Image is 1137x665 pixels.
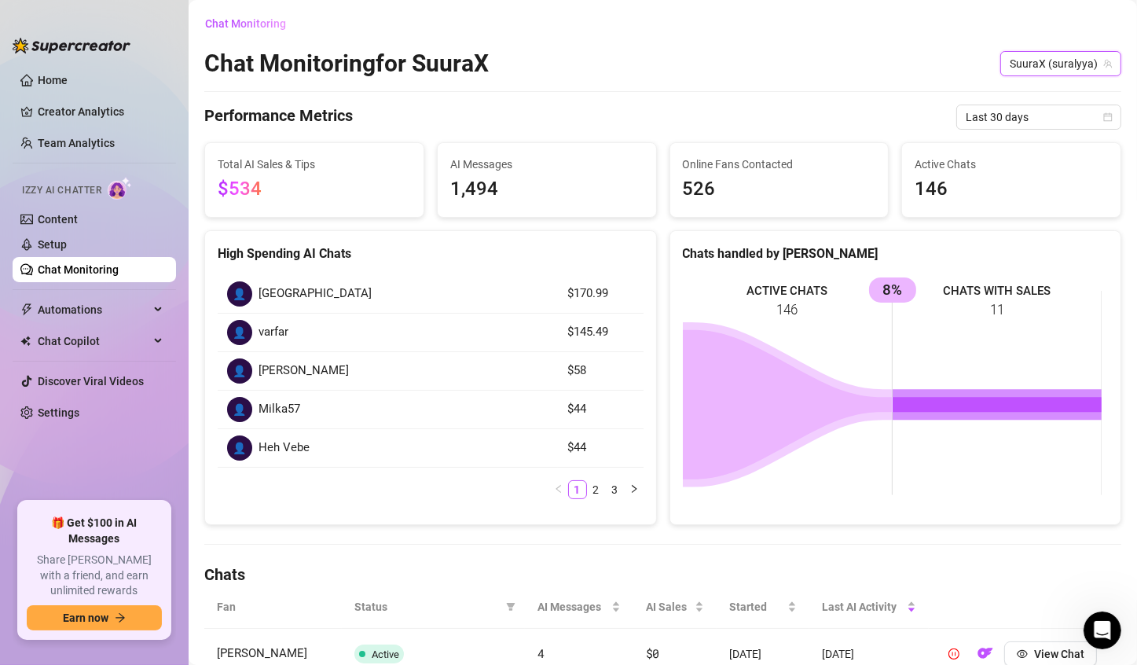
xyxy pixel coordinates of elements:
[218,244,644,263] div: High Spending AI Chats
[569,481,586,498] a: 1
[227,435,252,461] div: 👤
[1017,648,1028,659] span: eye
[13,293,302,355] div: Rouki says…
[217,646,307,660] span: [PERSON_NAME]
[567,439,633,457] article: $44
[525,586,633,629] th: AI Messages
[1034,648,1084,660] span: View Chat
[13,355,258,619] div: Great question! While you can’t set restricted words directly in [GEOGRAPHIC_DATA], you can manag...
[588,481,605,498] a: 2
[227,281,252,307] div: 👤
[47,160,63,176] div: Profile image for Tanya
[38,263,119,276] a: Chat Monitoring
[503,595,519,619] span: filter
[108,177,132,200] img: AI Chatter
[38,137,115,149] a: Team Analytics
[57,50,302,145] div: [PERSON_NAME] for this information. One last quick question: regarding the flow messages that I c...
[625,480,644,499] li: Next Page
[549,480,568,499] li: Previous Page
[68,163,156,174] b: [PERSON_NAME]
[966,105,1112,129] span: Last 30 days
[37,442,245,457] li: Go to your
[38,375,144,388] a: Discover Viral Videos
[567,362,633,380] article: $58
[38,406,79,419] a: Settings
[537,645,545,661] span: 4
[13,194,258,259] div: Hey, Message Flow is not managed by [PERSON_NAME]. You set it up and run it.
[38,213,78,226] a: Content
[259,439,310,457] span: Heh Vebe
[450,156,644,173] span: AI Messages
[38,297,149,322] span: Automations
[63,612,108,624] span: Earn now
[13,194,302,272] div: Tanya says…
[259,362,349,380] span: [PERSON_NAME]
[205,17,286,30] span: Chat Monitoring
[809,586,929,629] th: Last AI Activity
[22,183,101,198] span: Izzy AI Chatter
[606,480,625,499] li: 3
[13,355,302,632] div: Giselle says…
[13,272,302,293] div: [DATE]
[204,105,353,130] h4: Performance Metrics
[646,645,659,661] span: $0
[27,605,162,630] button: Earn nowarrow-right
[69,303,289,333] div: How can I forbid [PERSON_NAME] from using certain words?
[646,598,691,615] span: AI Sales
[69,59,289,136] div: [PERSON_NAME] for this information. One last quick question: regarding the flow messages that I c...
[915,156,1108,173] span: Active Chats
[38,329,149,354] span: Chat Copilot
[13,158,302,194] div: Tanya says…
[354,598,500,615] span: Status
[1084,612,1121,649] iframe: Intercom live chat
[683,175,876,204] span: 526
[27,516,162,546] span: 🎁 Get $100 in AI Messages
[629,484,639,494] span: right
[549,480,568,499] button: left
[506,602,515,612] span: filter
[683,244,1109,263] div: Chats handled by [PERSON_NAME]
[568,480,587,499] li: 1
[948,648,959,659] span: pause-circle
[450,175,644,204] span: 1,494
[204,49,489,79] h2: Chat Monitoring for SuuraX
[625,480,644,499] button: right
[20,303,33,316] span: thunderbolt
[567,285,633,303] article: $170.99
[13,50,302,158] div: Rouki says…
[227,358,252,384] div: 👤
[372,648,399,660] span: Active
[76,20,196,35] p: The team can also help
[204,586,342,629] th: Fan
[27,553,162,599] span: Share [PERSON_NAME] with a friend, and earn unlimited rewards
[537,598,607,615] span: AI Messages
[246,6,276,36] button: Home
[20,336,31,347] img: Chat Copilot
[1103,59,1113,68] span: team
[227,397,252,422] div: 👤
[717,586,809,629] th: Started
[607,481,624,498] a: 3
[45,9,70,34] img: Profile image for Ella
[973,651,998,663] a: OF
[259,323,288,342] span: varfar
[13,38,130,53] img: logo-BBDzfeDw.svg
[729,598,784,615] span: Started
[587,480,606,499] li: 2
[218,156,411,173] span: Total AI Sales & Tips
[822,598,904,615] span: Last AI Activity
[95,443,142,455] b: console
[1010,52,1112,75] span: SuuraX (suralyya)
[218,178,262,200] span: $534
[38,238,67,251] a: Setup
[683,156,876,173] span: Online Fans Contacted
[68,161,268,175] div: joined the conversation
[38,99,163,124] a: Creator Analytics
[204,564,1121,586] h4: Chats
[25,365,245,426] div: Great question! While you can’t set restricted words directly in [GEOGRAPHIC_DATA], you can manag...
[204,11,299,36] button: Chat Monitoring
[37,494,245,523] li: Scroll down to the section
[554,484,563,494] span: left
[977,645,993,661] img: OF
[37,461,245,490] li: Navigate to your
